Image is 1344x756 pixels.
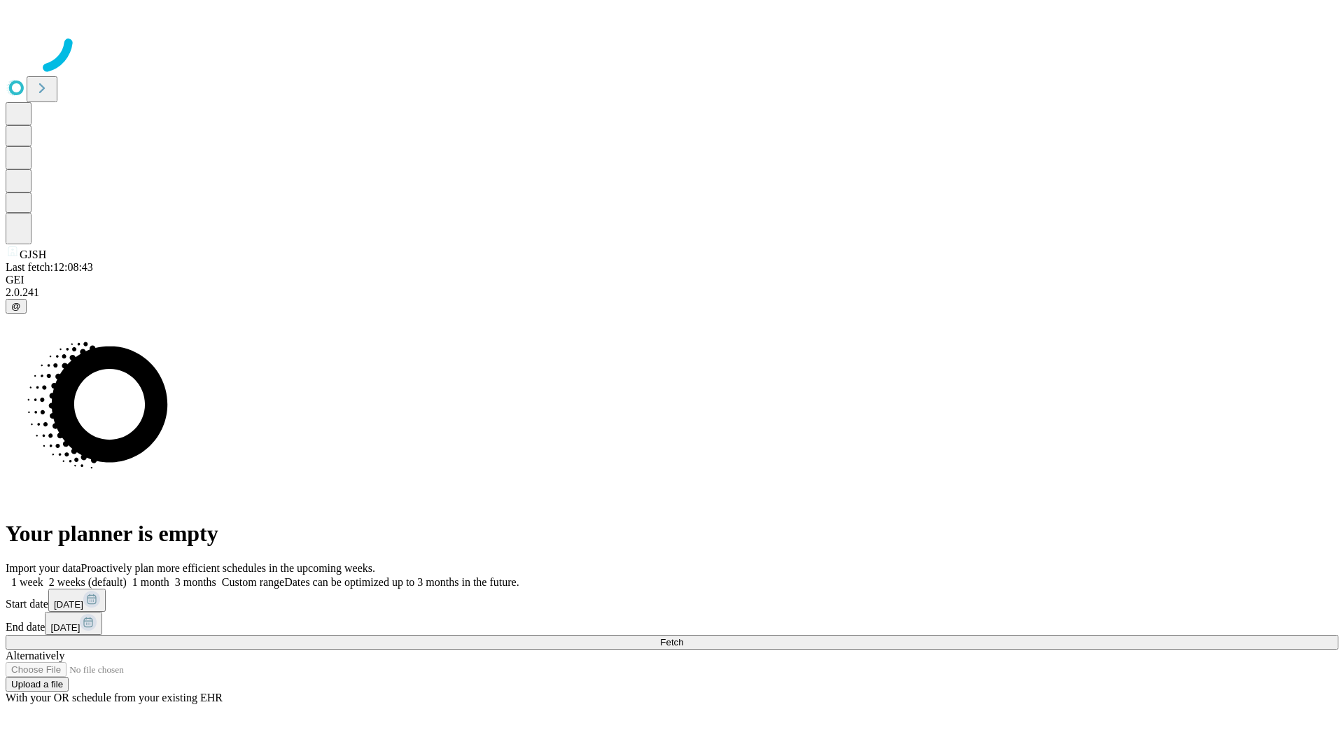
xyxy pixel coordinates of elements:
[6,650,64,661] span: Alternatively
[11,301,21,311] span: @
[6,677,69,692] button: Upload a file
[222,576,284,588] span: Custom range
[6,274,1338,286] div: GEI
[6,635,1338,650] button: Fetch
[6,299,27,314] button: @
[6,692,223,703] span: With your OR schedule from your existing EHR
[660,637,683,647] span: Fetch
[54,599,83,610] span: [DATE]
[132,576,169,588] span: 1 month
[284,576,519,588] span: Dates can be optimized up to 3 months in the future.
[6,562,81,574] span: Import your data
[6,612,1338,635] div: End date
[6,286,1338,299] div: 2.0.241
[81,562,375,574] span: Proactively plan more efficient schedules in the upcoming weeks.
[48,589,106,612] button: [DATE]
[6,261,93,273] span: Last fetch: 12:08:43
[175,576,216,588] span: 3 months
[6,589,1338,612] div: Start date
[11,576,43,588] span: 1 week
[50,622,80,633] span: [DATE]
[49,576,127,588] span: 2 weeks (default)
[20,248,46,260] span: GJSH
[6,521,1338,547] h1: Your planner is empty
[45,612,102,635] button: [DATE]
